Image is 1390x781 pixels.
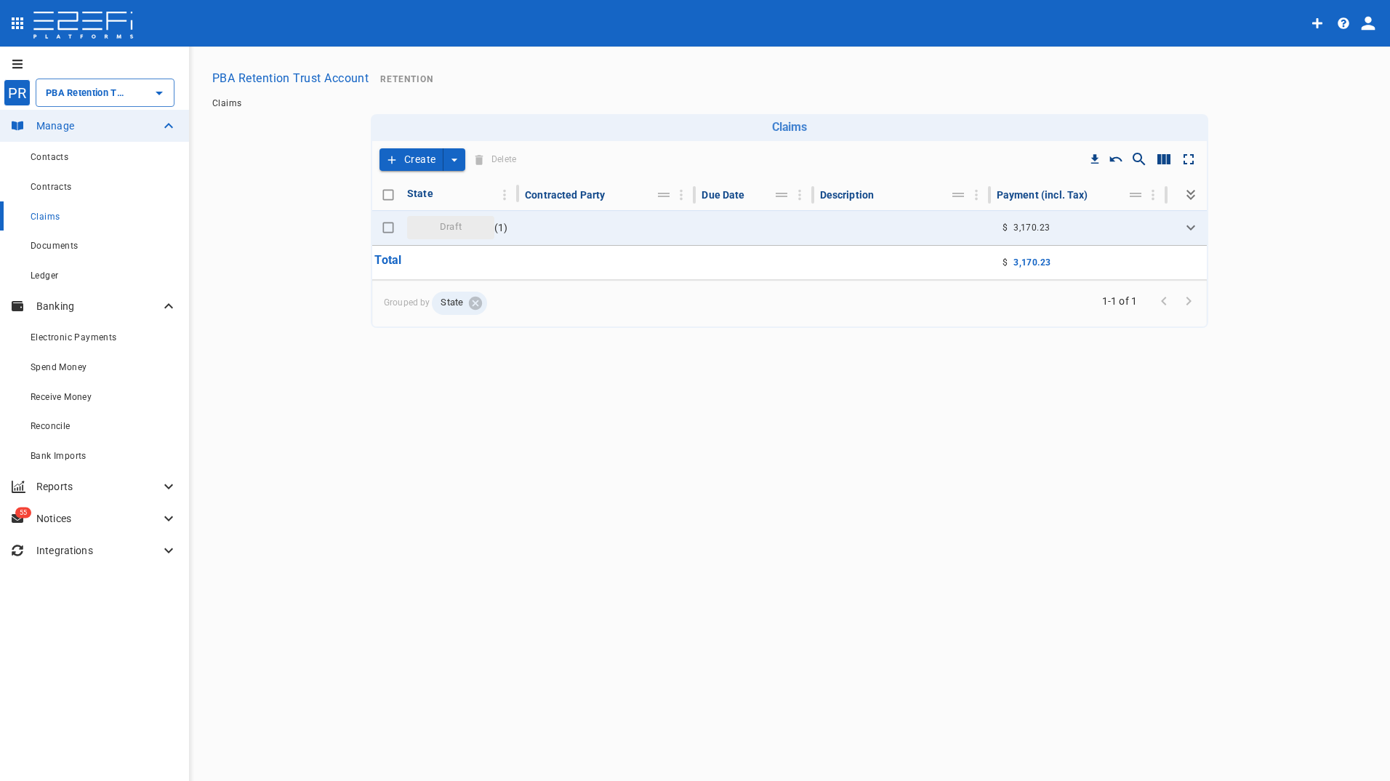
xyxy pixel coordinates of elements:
[374,252,402,273] p: Total
[31,152,68,162] span: Contacts
[1105,148,1127,170] button: Reset Sorting
[31,271,58,281] span: Ledger
[1181,185,1201,205] button: Expand all
[670,183,693,207] button: Column Actions
[432,292,487,315] div: State
[36,479,160,494] p: Reports
[948,185,968,205] button: Move
[1176,147,1201,172] button: Toggle full screen
[788,183,811,207] button: Column Actions
[31,421,71,431] span: Reconcile
[378,185,398,205] span: Toggle select all
[36,543,160,558] p: Integrations
[379,148,443,171] button: Create
[36,511,160,526] p: Notices
[212,98,1367,108] nav: breadcrumb
[15,508,31,518] span: 55
[432,296,472,310] span: State
[36,299,160,313] p: Banking
[997,186,1088,204] div: Payment (incl. Tax)
[380,74,433,84] span: Retention
[1013,223,1050,233] span: 3,170.23
[31,241,79,251] span: Documents
[431,220,470,234] span: Draft
[1141,183,1165,207] button: Column Actions
[820,186,875,204] div: Description
[1125,185,1146,205] button: Move
[1181,188,1201,200] span: Expand all
[493,183,516,207] button: Column Actions
[4,79,31,106] div: PR
[1003,223,1008,233] span: $
[470,148,521,171] span: Delete
[771,185,792,205] button: Move
[31,362,87,372] span: Spend Money
[377,120,1202,134] h6: Claims
[407,185,433,202] div: State
[31,182,72,192] span: Contracts
[31,332,117,343] span: Electronic Payments
[1096,294,1143,308] span: 1-1 of 1
[1003,257,1008,268] span: $
[1013,257,1050,268] span: 3,170.23
[1152,293,1176,307] span: Go to previous page
[1085,149,1105,169] button: Download CSV
[206,64,374,92] button: PBA Retention Trust Account
[42,85,127,100] input: PBA Retention Trust Account
[378,217,398,238] span: Toggle select row
[1176,293,1201,307] span: Go to next page
[384,292,1184,315] span: Grouped by
[149,83,169,103] button: Open
[31,392,92,402] span: Receive Money
[443,148,465,171] button: create claim type options
[1152,147,1176,172] button: Show/Hide columns
[31,212,60,222] span: Claims
[379,148,465,171] div: create claim type
[965,183,988,207] button: Column Actions
[31,451,87,461] span: Bank Imports
[36,119,160,133] p: Manage
[212,98,241,108] a: Claims
[401,210,519,245] td: ( 1 )
[1127,147,1152,172] button: Show/Hide search
[654,185,674,205] button: Move
[1181,217,1201,238] button: Expand
[525,186,605,204] div: Contracted Party
[702,186,744,204] div: Due Date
